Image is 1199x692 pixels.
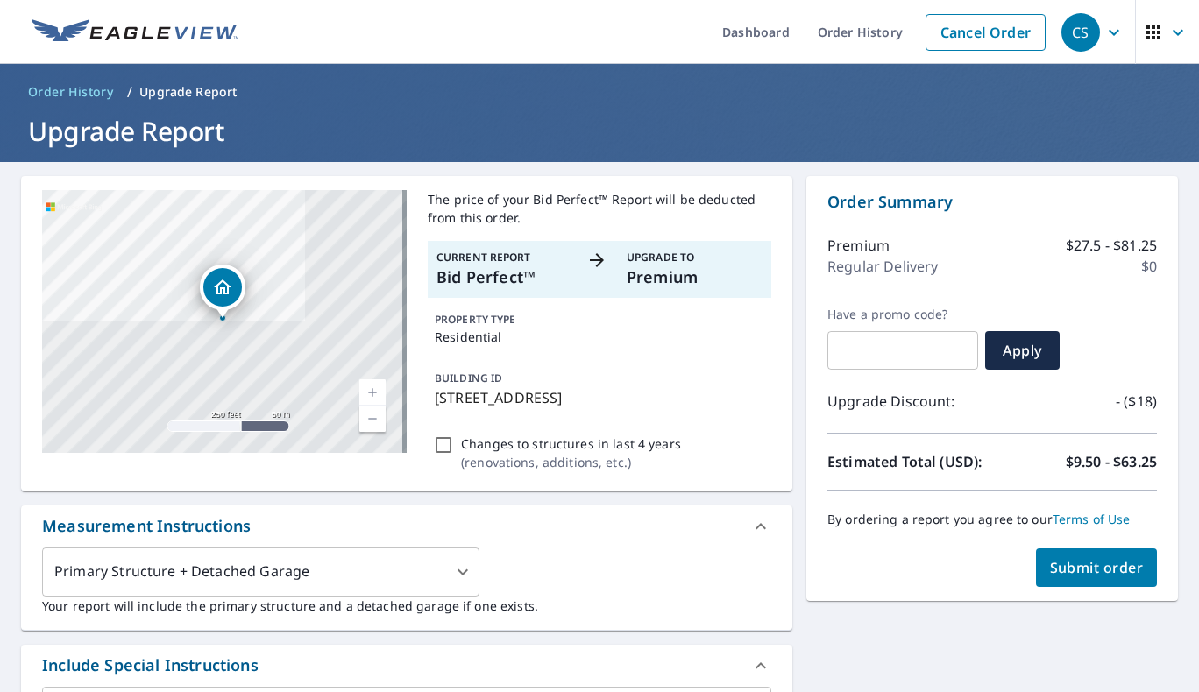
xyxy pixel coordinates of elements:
li: / [127,81,132,102]
label: Have a promo code? [827,307,978,322]
p: $27.5 - $81.25 [1066,235,1157,256]
button: Apply [985,331,1060,370]
div: CS [1061,13,1100,52]
p: The price of your Bid Perfect™ Report will be deducted from this order. [428,190,771,227]
p: Estimated Total (USD): [827,451,992,472]
div: Include Special Instructions [42,653,259,677]
p: - ($18) [1116,391,1157,412]
div: Dropped pin, building 1, Residential property, 6317 Wilmington Ct Loveland, OH 45140 [200,265,245,319]
p: Changes to structures in last 4 years [461,434,681,453]
p: ( renovations, additions, etc. ) [461,453,681,471]
p: Upgrade Discount: [827,391,992,412]
p: Current Report [436,250,572,265]
div: Include Special Instructions [21,645,792,687]
p: Premium [627,265,763,289]
h1: Upgrade Report [21,113,1178,149]
a: Order History [21,78,120,106]
a: Terms of Use [1053,511,1131,527]
span: Apply [999,341,1046,360]
p: $0 [1141,256,1157,277]
p: Residential [435,328,764,346]
p: Bid Perfect™ [436,265,572,289]
a: Current Level 17, Zoom Out [359,406,386,432]
p: Premium [827,235,890,256]
div: Measurement Instructions [21,505,792,547]
p: Upgrade Report [139,83,237,101]
p: $9.50 - $63.25 [1066,451,1157,472]
p: BUILDING ID [435,371,502,385]
p: [STREET_ADDRESS] [435,387,764,408]
nav: breadcrumb [21,78,1178,106]
p: By ordering a report you agree to our [827,512,1157,527]
div: Measurement Instructions [42,514,251,538]
img: EV Logo [32,19,238,46]
p: PROPERTY TYPE [435,312,764,328]
span: Submit order [1050,558,1144,577]
a: Current Level 17, Zoom In [359,379,386,406]
span: Order History [28,83,113,101]
p: Order Summary [827,190,1157,214]
div: Primary Structure + Detached Garage [42,547,479,597]
button: Submit order [1036,548,1158,587]
p: Upgrade To [627,250,763,265]
p: Your report will include the primary structure and a detached garage if one exists. [42,597,771,615]
a: Cancel Order [926,14,1046,51]
p: Regular Delivery [827,256,938,277]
